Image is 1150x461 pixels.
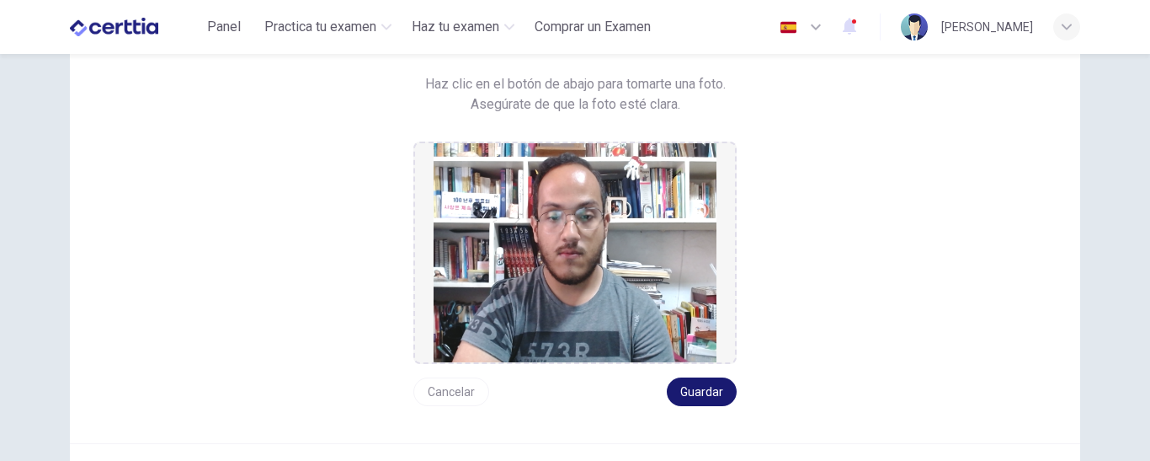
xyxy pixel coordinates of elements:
button: Guardar [667,378,737,406]
img: CERTTIA logo [70,10,158,44]
img: Profile picture [901,13,928,40]
button: Practica tu examen [258,12,398,42]
button: Panel [197,12,251,42]
button: Cancelar [413,378,489,406]
a: CERTTIA logo [70,10,197,44]
span: Haz tu examen [412,17,499,37]
span: Haz clic en el botón de abajo para tomarte una foto. [425,74,726,94]
img: es [778,21,799,34]
span: Asegúrate de que la foto esté clara. [471,94,680,115]
span: Panel [207,17,241,37]
button: Comprar un Examen [528,12,658,42]
span: Comprar un Examen [535,17,651,37]
img: preview screemshot [434,143,716,362]
button: Haz tu examen [405,12,521,42]
div: [PERSON_NAME] [941,17,1033,37]
span: Practica tu examen [264,17,376,37]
